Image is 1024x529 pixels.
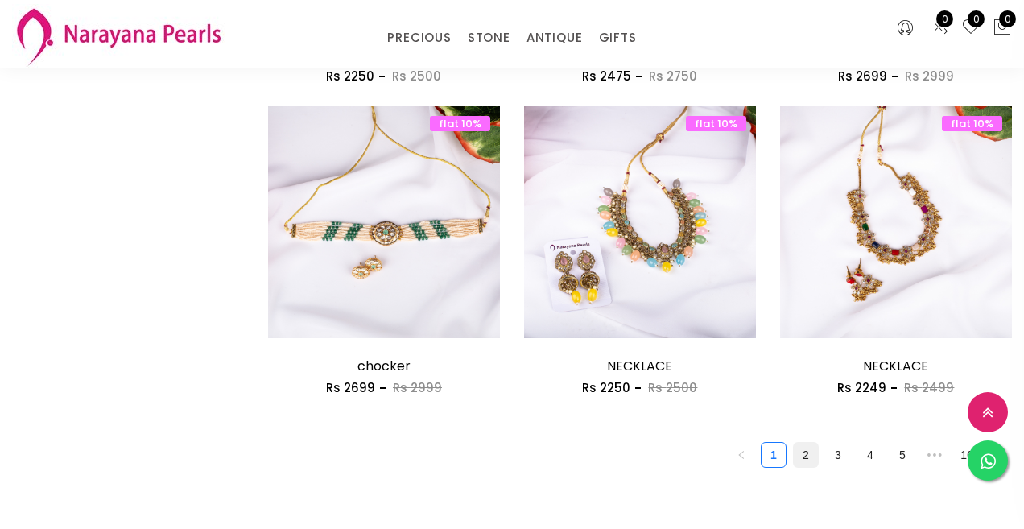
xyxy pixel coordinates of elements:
a: 0 [961,18,981,39]
a: STONE [468,26,510,50]
span: Rs 2250 [326,68,374,85]
a: chocker [357,357,411,375]
span: 0 [999,10,1016,27]
a: 3 [826,443,850,467]
a: 1 [762,443,786,467]
a: 4 [858,443,882,467]
li: 5 [890,442,915,468]
li: 16 [954,442,980,468]
span: Rs 2250 [582,379,630,396]
span: Rs 2249 [837,379,886,396]
a: PRECIOUS [387,26,451,50]
a: NECKLACE [863,357,928,375]
a: NECKLACE [607,357,672,375]
button: right [986,442,1012,468]
span: Rs 2999 [393,379,442,396]
a: 0 [930,18,949,39]
span: 0 [968,10,985,27]
span: Rs 2750 [649,68,697,85]
span: Rs 2500 [648,379,697,396]
span: flat 10% [686,116,746,131]
span: 0 [936,10,953,27]
a: 5 [890,443,915,467]
span: Rs 2475 [582,68,631,85]
button: left [729,442,754,468]
a: 16 [955,443,979,467]
a: ANTIQUE [526,26,583,50]
span: ••• [922,442,948,468]
span: Rs 2500 [392,68,441,85]
li: 4 [857,442,883,468]
a: GIFTS [599,26,637,50]
a: 2 [794,443,818,467]
span: Rs 2499 [904,379,954,396]
span: Rs 2999 [905,68,954,85]
span: left [737,450,746,460]
li: Next Page [986,442,1012,468]
span: Rs 2699 [326,379,375,396]
li: Previous Page [729,442,754,468]
li: 1 [761,442,787,468]
li: Next 5 Pages [922,442,948,468]
span: flat 10% [942,116,1002,131]
li: 3 [825,442,851,468]
span: flat 10% [430,116,490,131]
button: 0 [993,18,1012,39]
li: 2 [793,442,819,468]
span: Rs 2699 [838,68,887,85]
